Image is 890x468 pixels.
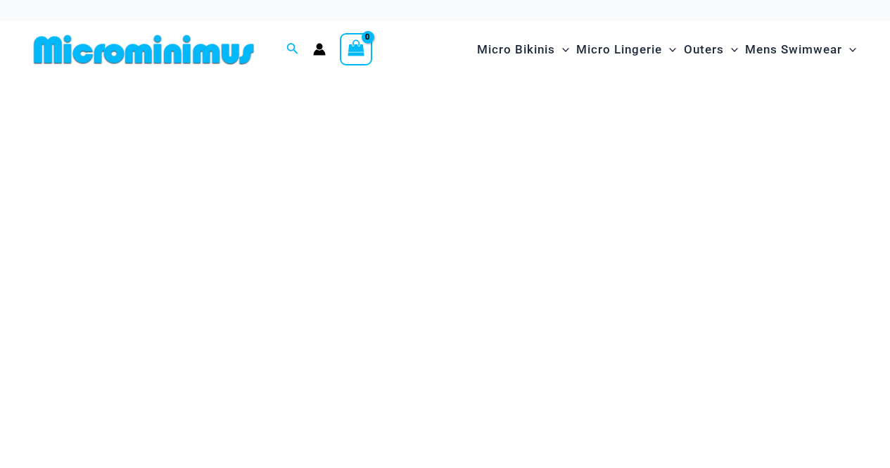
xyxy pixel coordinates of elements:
[842,32,856,68] span: Menu Toggle
[742,28,860,71] a: Mens SwimwearMenu ToggleMenu Toggle
[28,34,260,65] img: MM SHOP LOGO FLAT
[340,33,372,65] a: View Shopping Cart, empty
[745,32,842,68] span: Mens Swimwear
[477,32,555,68] span: Micro Bikinis
[724,32,738,68] span: Menu Toggle
[684,32,724,68] span: Outers
[471,26,862,73] nav: Site Navigation
[573,28,680,71] a: Micro LingerieMenu ToggleMenu Toggle
[473,28,573,71] a: Micro BikinisMenu ToggleMenu Toggle
[680,28,742,71] a: OutersMenu ToggleMenu Toggle
[576,32,662,68] span: Micro Lingerie
[313,43,326,56] a: Account icon link
[286,41,299,58] a: Search icon link
[662,32,676,68] span: Menu Toggle
[555,32,569,68] span: Menu Toggle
